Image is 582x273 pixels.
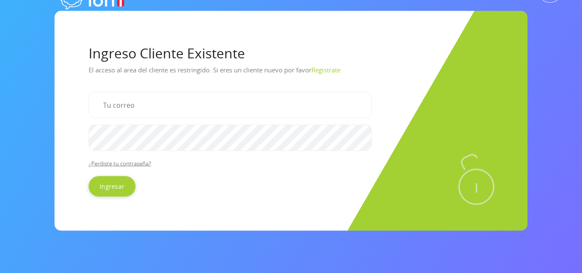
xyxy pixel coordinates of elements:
[89,45,493,61] h1: Ingreso Cliente Existente
[89,63,493,85] p: El acceso al area del cliente es restringido. Si eres un cliente nuevo por favor
[89,92,372,118] input: Tu correo
[311,65,340,74] a: Registrate
[89,159,151,167] a: ¿Perdiste tu contraseña?
[89,176,135,196] input: Ingresar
